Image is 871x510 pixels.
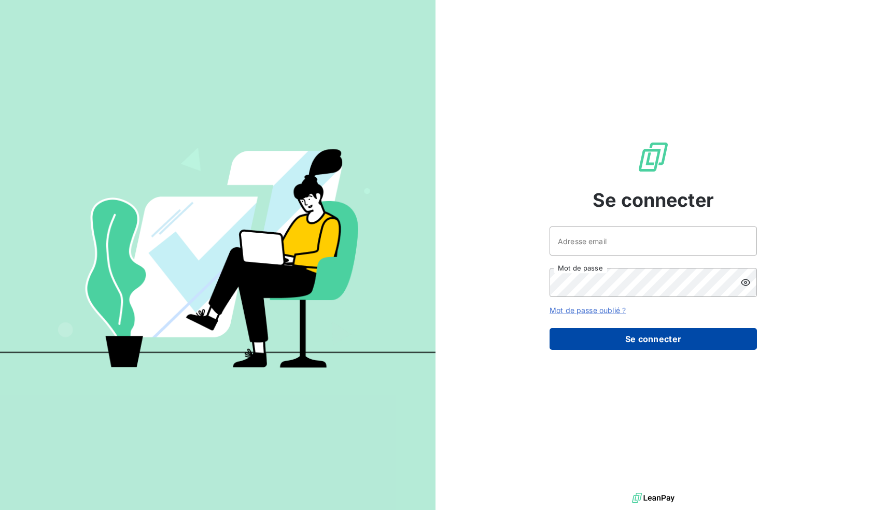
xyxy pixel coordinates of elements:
[593,186,714,214] span: Se connecter
[550,306,626,315] a: Mot de passe oublié ?
[632,490,675,506] img: logo
[550,226,757,256] input: placeholder
[550,328,757,350] button: Se connecter
[637,140,670,174] img: Logo LeanPay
